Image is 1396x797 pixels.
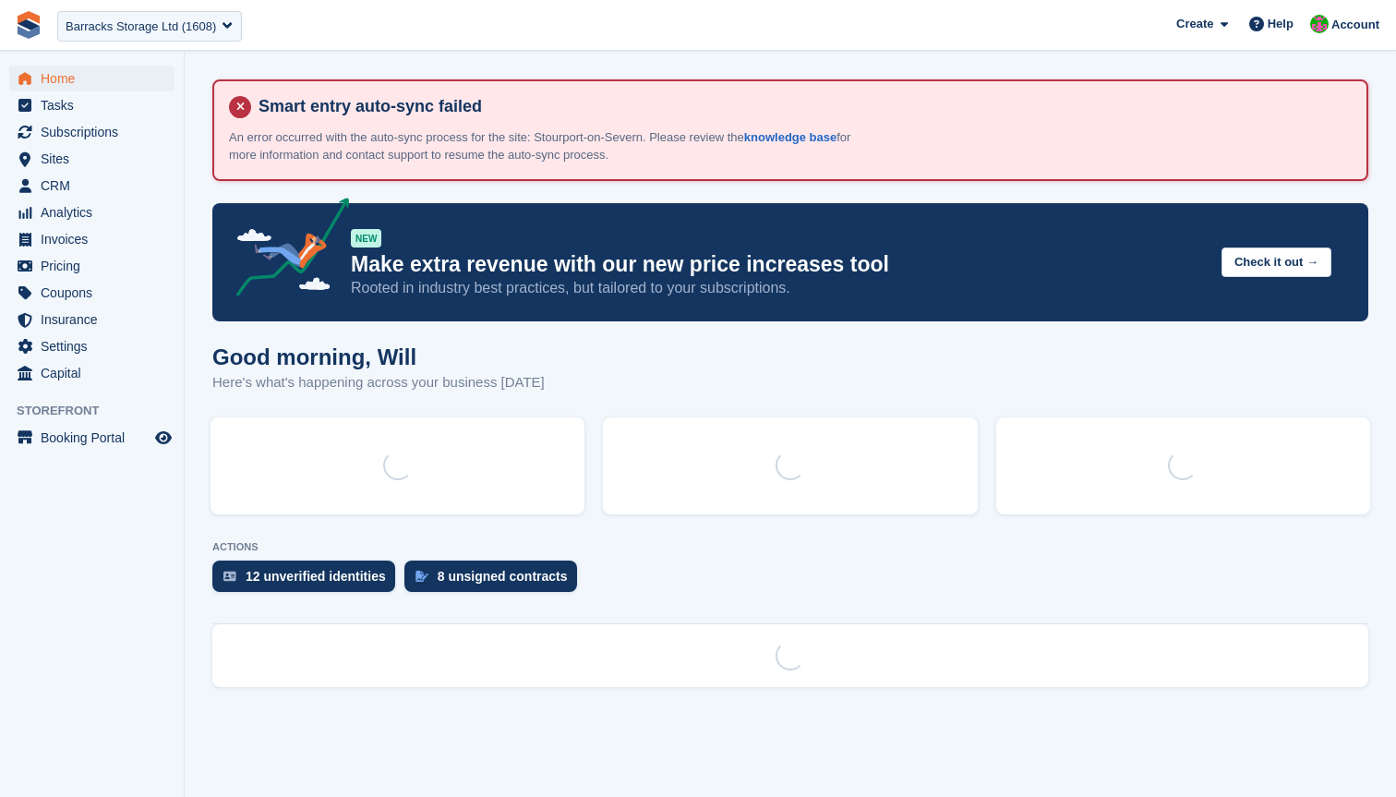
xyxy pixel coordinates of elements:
[229,128,875,164] p: An error occurred with the auto-sync process for the site: Stourport-on-Severn. Please review the...
[41,92,151,118] span: Tasks
[15,11,42,39] img: stora-icon-8386f47178a22dfd0bd8f6a31ec36ba5ce8667c1dd55bd0f319d3a0aa187defe.svg
[41,226,151,252] span: Invoices
[1331,16,1379,34] span: Account
[404,561,586,601] a: 8 unsigned contracts
[9,425,174,451] a: menu
[9,280,174,306] a: menu
[66,18,216,36] div: Barracks Storage Ltd (1608)
[1221,248,1331,278] button: Check it out →
[9,92,174,118] a: menu
[41,333,151,359] span: Settings
[744,130,836,144] a: knowledge base
[41,66,151,91] span: Home
[9,226,174,252] a: menu
[41,173,151,199] span: CRM
[9,253,174,279] a: menu
[351,251,1207,278] p: Make extra revenue with our new price increases tool
[9,333,174,359] a: menu
[351,229,381,248] div: NEW
[438,569,568,584] div: 8 unsigned contracts
[1268,15,1294,33] span: Help
[9,199,174,225] a: menu
[212,541,1368,553] p: ACTIONS
[251,96,1352,117] h4: Smart entry auto-sync failed
[9,146,174,172] a: menu
[41,199,151,225] span: Analytics
[212,372,545,393] p: Here's what's happening across your business [DATE]
[41,360,151,386] span: Capital
[9,360,174,386] a: menu
[9,307,174,332] a: menu
[212,561,404,601] a: 12 unverified identities
[1310,15,1329,33] img: Will McNeilly
[1176,15,1213,33] span: Create
[221,198,350,303] img: price-adjustments-announcement-icon-8257ccfd72463d97f412b2fc003d46551f7dbcb40ab6d574587a9cd5c0d94...
[17,402,184,420] span: Storefront
[41,146,151,172] span: Sites
[41,280,151,306] span: Coupons
[223,571,236,582] img: verify_identity-adf6edd0f0f0b5bbfe63781bf79b02c33cf7c696d77639b501bdc392416b5a36.svg
[41,425,151,451] span: Booking Portal
[41,119,151,145] span: Subscriptions
[212,344,545,369] h1: Good morning, Will
[41,307,151,332] span: Insurance
[9,119,174,145] a: menu
[351,278,1207,298] p: Rooted in industry best practices, but tailored to your subscriptions.
[152,427,174,449] a: Preview store
[9,66,174,91] a: menu
[246,569,386,584] div: 12 unverified identities
[9,173,174,199] a: menu
[415,571,428,582] img: contract_signature_icon-13c848040528278c33f63329250d36e43548de30e8caae1d1a13099fd9432cc5.svg
[41,253,151,279] span: Pricing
